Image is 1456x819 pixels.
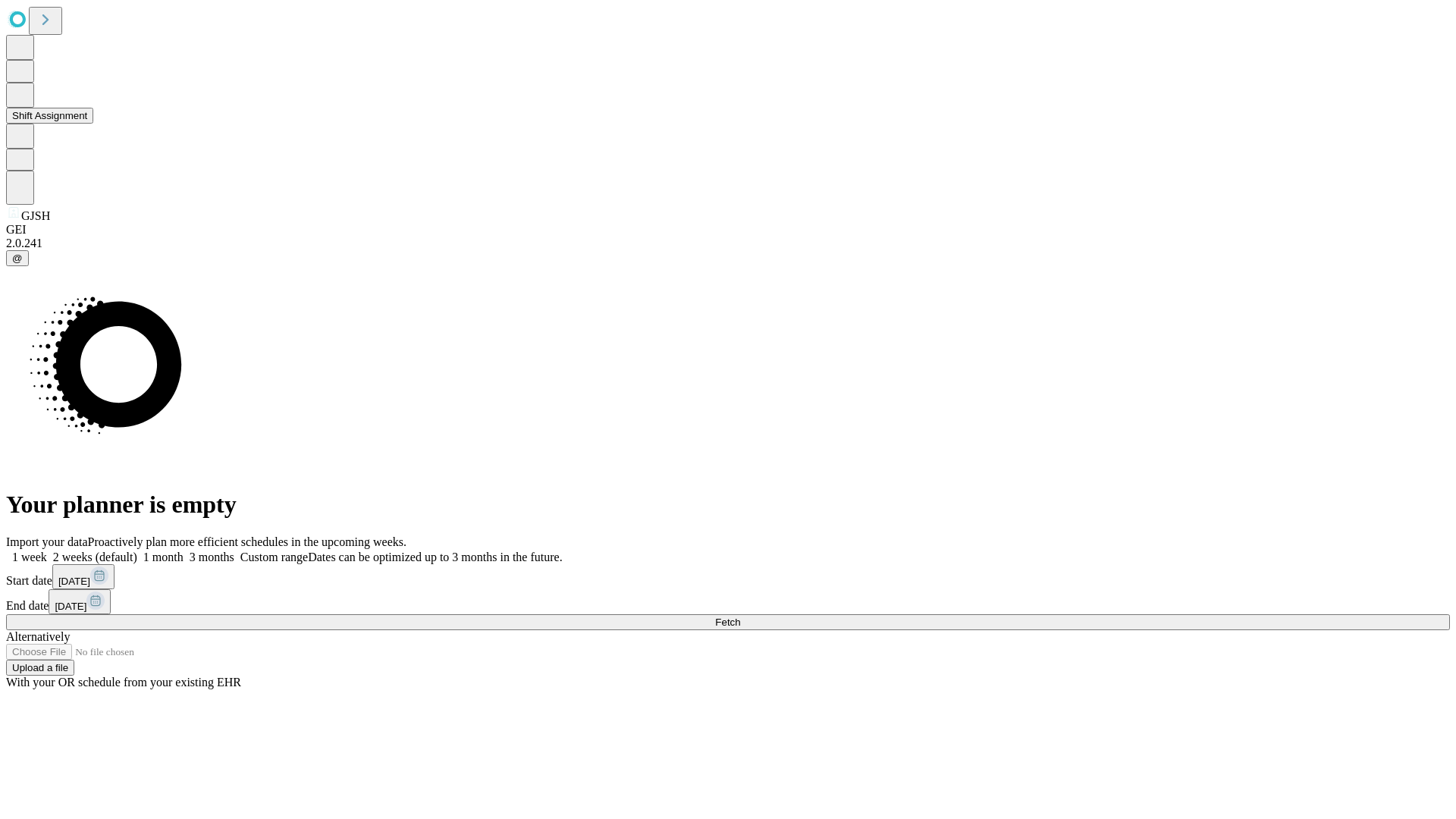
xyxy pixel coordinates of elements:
[6,250,29,266] button: @
[12,253,23,264] span: @
[6,237,1450,250] div: 2.0.241
[143,551,184,563] span: 1 month
[6,491,1450,519] h1: Your planner is empty
[49,589,111,614] button: [DATE]
[58,576,90,587] span: [DATE]
[52,564,115,589] button: [DATE]
[6,108,93,124] button: Shift Assignment
[6,660,74,676] button: Upload a file
[88,535,406,548] span: Proactively plan more efficient schedules in the upcoming weeks.
[6,676,241,689] span: With your OR schedule from your existing EHR
[190,551,234,563] span: 3 months
[6,614,1450,630] button: Fetch
[240,551,308,563] span: Custom range
[55,601,86,612] span: [DATE]
[6,630,70,643] span: Alternatively
[308,551,562,563] span: Dates can be optimized up to 3 months in the future.
[6,535,88,548] span: Import your data
[6,564,1450,589] div: Start date
[715,617,740,628] span: Fetch
[6,589,1450,614] div: End date
[53,551,137,563] span: 2 weeks (default)
[12,551,47,563] span: 1 week
[21,209,50,222] span: GJSH
[6,223,1450,237] div: GEI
